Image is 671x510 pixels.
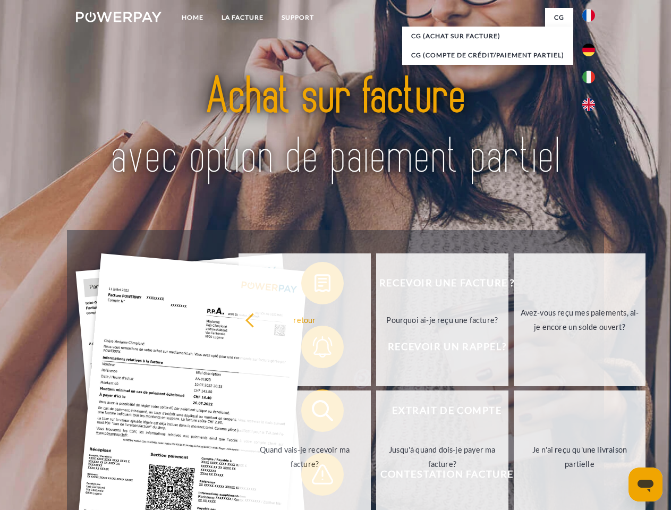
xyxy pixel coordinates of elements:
[76,12,162,22] img: logo-powerpay-white.svg
[582,71,595,83] img: it
[383,312,502,327] div: Pourquoi ai-je reçu une facture?
[245,312,364,327] div: retour
[628,467,662,501] iframe: Bouton de lancement de la fenêtre de messagerie
[520,443,640,471] div: Je n'ai reçu qu'une livraison partielle
[582,98,595,111] img: en
[402,27,573,46] a: CG (achat sur facture)
[245,443,364,471] div: Quand vais-je recevoir ma facture?
[520,305,640,334] div: Avez-vous reçu mes paiements, ai-je encore un solde ouvert?
[402,46,573,65] a: CG (Compte de crédit/paiement partiel)
[582,44,595,56] img: de
[514,253,646,386] a: Avez-vous reçu mes paiements, ai-je encore un solde ouvert?
[273,8,323,27] a: Support
[582,9,595,22] img: fr
[545,8,573,27] a: CG
[213,8,273,27] a: LA FACTURE
[173,8,213,27] a: Home
[101,51,570,203] img: title-powerpay_fr.svg
[383,443,502,471] div: Jusqu'à quand dois-je payer ma facture?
